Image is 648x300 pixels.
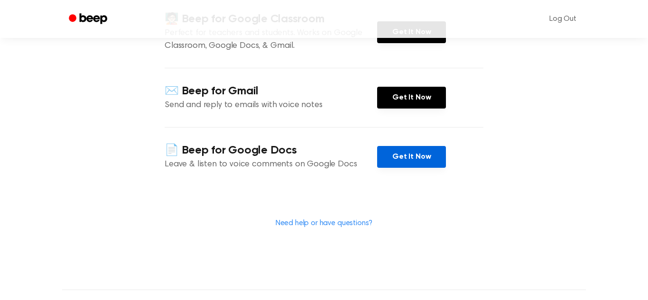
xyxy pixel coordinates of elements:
h4: ✉️ Beep for Gmail [165,83,377,99]
p: Perfect for teachers and students. Works on Google Classroom, Google Docs, & Gmail. [165,27,377,53]
a: Beep [62,10,116,28]
a: Need help or have questions? [276,219,373,227]
p: Leave & listen to voice comments on Google Docs [165,158,377,171]
a: Get It Now [377,87,446,109]
a: Log Out [540,8,586,30]
a: Get It Now [377,146,446,168]
p: Send and reply to emails with voice notes [165,99,377,112]
h4: 📄 Beep for Google Docs [165,143,377,158]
